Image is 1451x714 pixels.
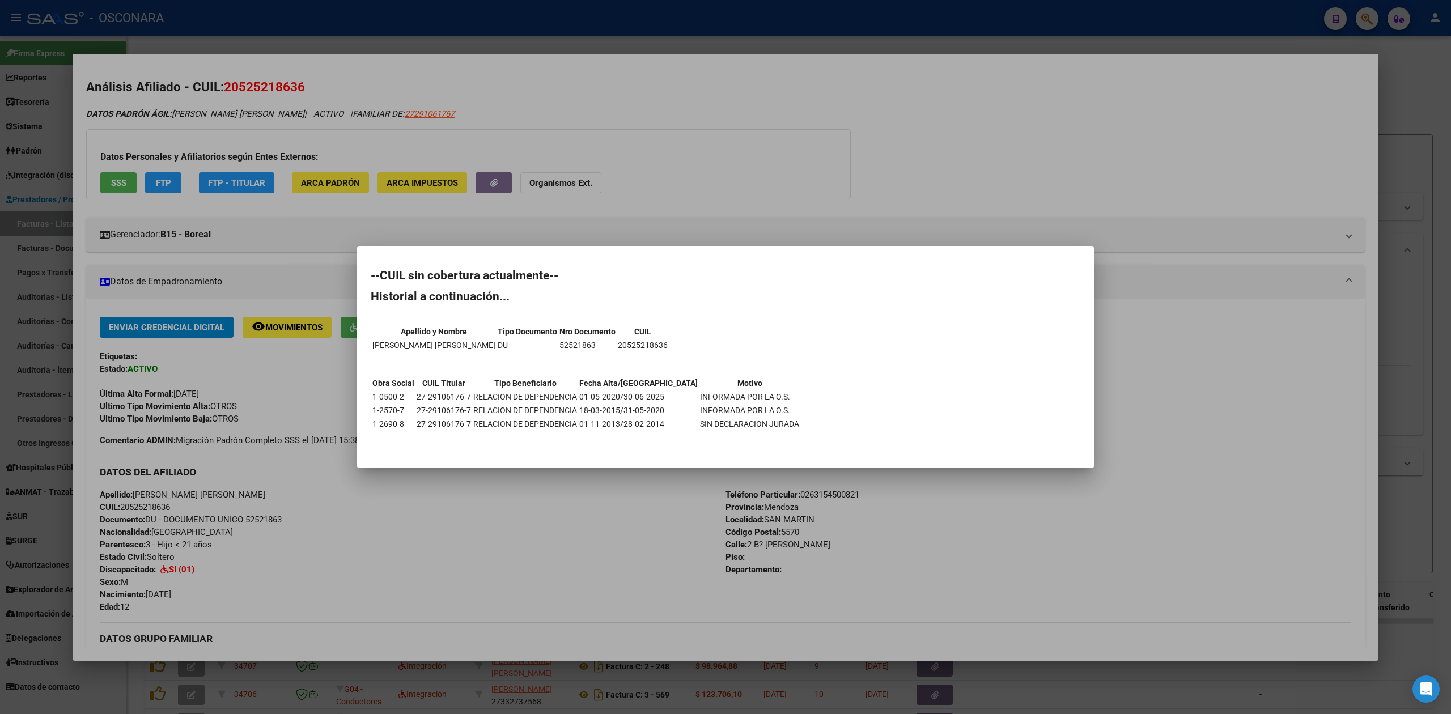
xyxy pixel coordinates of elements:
td: 1-2570-7 [372,404,415,416]
th: CUIL [617,325,668,338]
th: Apellido y Nombre [372,325,496,338]
td: SIN DECLARACION JURADA [699,418,800,430]
td: INFORMADA POR LA O.S. [699,404,800,416]
th: Nro Documento [559,325,616,338]
th: Fecha Alta/[GEOGRAPHIC_DATA] [579,377,698,389]
div: Open Intercom Messenger [1412,675,1440,703]
td: RELACION DE DEPENDENCIA [473,404,578,416]
th: Tipo Beneficiario [473,377,578,389]
td: 27-29106176-7 [416,390,472,403]
th: Tipo Documento [497,325,558,338]
td: RELACION DE DEPENDENCIA [473,390,578,403]
td: RELACION DE DEPENDENCIA [473,418,578,430]
td: 01-05-2020/30-06-2025 [579,390,698,403]
h2: Historial a continuación... [371,291,1080,302]
td: 01-11-2013/28-02-2014 [579,418,698,430]
td: INFORMADA POR LA O.S. [699,390,800,403]
td: 27-29106176-7 [416,404,472,416]
td: 52521863 [559,339,616,351]
th: Motivo [699,377,800,389]
h2: --CUIL sin cobertura actualmente-- [371,270,1080,281]
th: Obra Social [372,377,415,389]
td: [PERSON_NAME] [PERSON_NAME] [372,339,496,351]
td: 18-03-2015/31-05-2020 [579,404,698,416]
td: 1-2690-8 [372,418,415,430]
td: 27-29106176-7 [416,418,472,430]
td: 20525218636 [617,339,668,351]
th: CUIL Titular [416,377,472,389]
td: DU [497,339,558,351]
td: 1-0500-2 [372,390,415,403]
